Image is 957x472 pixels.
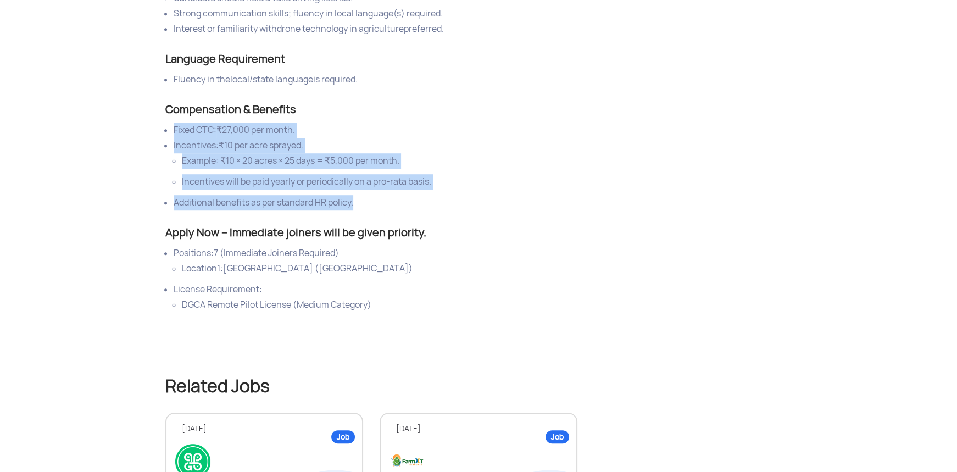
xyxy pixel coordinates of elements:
div: Job [546,430,569,443]
div: Job [331,430,355,443]
div: Compensation & Benefits [165,101,792,118]
span: Fluency in the [174,74,230,85]
div: [DATE] [182,424,353,434]
span: Incentives: [174,140,219,151]
span: [GEOGRAPHIC_DATA] ([GEOGRAPHIC_DATA]) [223,263,413,274]
span: preferred. [404,23,444,35]
span: ₹10 per acre sprayed. [219,140,303,151]
span: Positions: [174,247,214,259]
h2: Related Jobs [157,373,800,399]
span: ₹27,000 per month. [216,124,295,136]
span: drone technology in agriculture [277,23,404,35]
span: License Requirement: [174,284,262,295]
span: Incentives will be paid yearly or periodically on a pro-rata basis. [182,176,431,187]
span: Fixed CTC: [174,124,216,136]
div: [DATE] [396,424,567,434]
span: is required. [313,74,358,85]
div: Language Requirement [165,50,792,68]
span: Example: ₹10 × 20 acres × 25 days = ₹5,000 per month. [182,155,399,166]
span: local/state language [230,74,313,85]
span: Additional benefits as per standard HR policy. [174,197,353,208]
span: Strong communication skills; fluency in local language(s) required. [174,8,443,19]
span: Location1: [182,263,223,274]
span: 7 (Immediate Joiners Required) [214,247,339,259]
div: Apply Now – Immediate joiners will be given priority. [165,224,792,241]
span: Interest or familiarity with [174,23,277,35]
span: DGCA Remote Pilot License (Medium Category) [182,299,371,310]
